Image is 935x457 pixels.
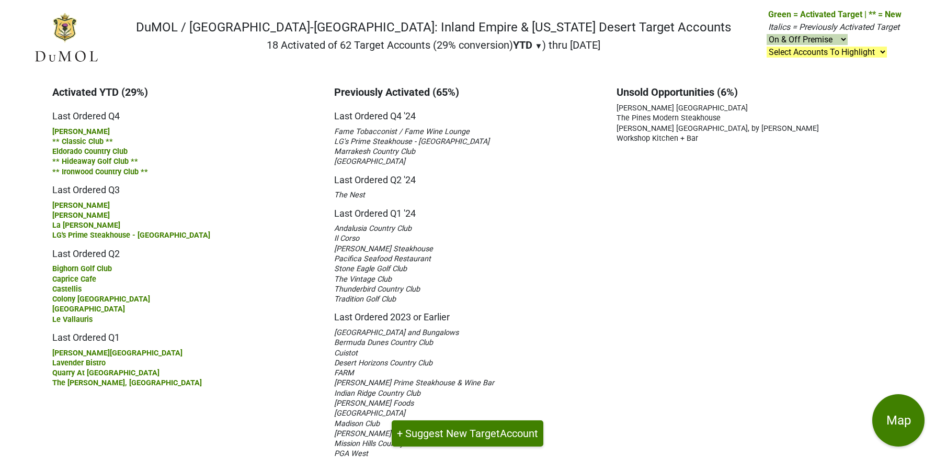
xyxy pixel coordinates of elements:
[52,147,128,156] span: Eldorado Country Club
[334,86,600,98] h3: Previously Activated (65%)
[52,86,318,98] h3: Activated YTD (29%)
[136,20,731,35] h1: DuMOL / [GEOGRAPHIC_DATA]-[GEOGRAPHIC_DATA]: Inland Empire & [US_STATE] Desert Target Accounts
[52,211,110,220] span: [PERSON_NAME]
[33,12,99,64] img: DuMOL
[52,275,96,284] span: Caprice Cafe
[52,349,183,358] span: [PERSON_NAME][GEOGRAPHIC_DATA]
[334,439,420,448] span: Mission Hills Country Club
[52,369,159,377] span: Quarry At [GEOGRAPHIC_DATA]
[617,104,748,113] span: [PERSON_NAME] [GEOGRAPHIC_DATA]
[334,127,470,136] span: Fame Tobacconist / Fame Wine Lounge
[334,224,412,233] span: Andalusia Country Club
[334,328,459,337] span: [GEOGRAPHIC_DATA] and Bungalows
[52,157,138,166] span: ** Hideaway Golf Club **
[52,127,110,136] span: [PERSON_NAME]
[617,134,698,143] span: Workshop Kitchen + Bar
[334,103,600,122] h5: Last Ordered Q4 '24
[52,359,106,367] span: Lavender Bistro
[334,429,433,438] span: [PERSON_NAME] Steakhouse
[334,349,358,358] span: Cuistot
[334,304,600,323] h5: Last Ordered 2023 or Earlier
[617,114,721,122] span: The Pines Modern Steakhouse
[52,240,318,260] h5: Last Ordered Q2
[334,359,432,367] span: Desert Horizons Country Club
[52,285,82,294] span: Castellis
[334,389,420,398] span: Indian Ridge Country Club
[136,39,731,51] h2: 18 Activated of 62 Target Accounts (29% conversion) ) thru [DATE]
[334,264,407,273] span: Stone Eagle Golf Club
[334,419,380,428] span: Madison Club
[334,166,600,186] h5: Last Ordered Q2 '24
[617,124,819,133] span: [PERSON_NAME] [GEOGRAPHIC_DATA], by [PERSON_NAME]
[52,231,210,240] span: LG's Prime Steakhouse - [GEOGRAPHIC_DATA]
[334,275,392,284] span: The Vintage Club
[52,315,93,324] span: Le Vallauris
[52,324,318,343] h5: Last Ordered Q1
[617,86,883,98] h3: Unsold Opportunities (6%)
[392,420,543,447] button: + Suggest New TargetAccount
[768,22,899,32] span: Italics = Previously Activated Target
[52,378,202,387] span: The [PERSON_NAME], [GEOGRAPHIC_DATA]
[334,378,494,387] span: [PERSON_NAME] Prime Steakhouse & Wine Bar
[52,176,318,196] h5: Last Ordered Q3
[535,41,543,51] span: ▼
[334,369,354,377] span: FARM
[500,427,538,440] span: Account
[334,254,431,263] span: Pacifica Seafood Restaurant
[52,168,148,176] span: ** Ironwood Country Club **
[334,399,414,408] span: [PERSON_NAME] Foods
[334,137,489,146] span: LG's Prime Steakhouse - [GEOGRAPHIC_DATA]
[52,103,318,122] h5: Last Ordered Q4
[334,200,600,219] h5: Last Ordered Q1 '24
[334,191,365,199] span: The Nest
[334,338,433,347] span: Bermuda Dunes Country Club
[334,285,420,294] span: Thunderbird Country Club
[334,157,405,166] span: [GEOGRAPHIC_DATA]
[334,409,405,418] span: [GEOGRAPHIC_DATA]
[334,244,433,253] span: [PERSON_NAME] Steakhouse
[513,39,532,51] span: YTD
[334,295,396,304] span: Tradition Golf Club
[52,201,110,210] span: [PERSON_NAME]
[52,221,120,230] span: La [PERSON_NAME]
[52,305,125,314] span: [GEOGRAPHIC_DATA]
[52,295,150,304] span: Colony [GEOGRAPHIC_DATA]
[334,147,415,156] span: Marrakesh Country Club
[768,9,902,19] span: Green = Activated Target | ** = New
[52,264,112,273] span: Bighorn Golf Club
[872,394,925,447] button: Map
[334,234,359,243] span: Il Corso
